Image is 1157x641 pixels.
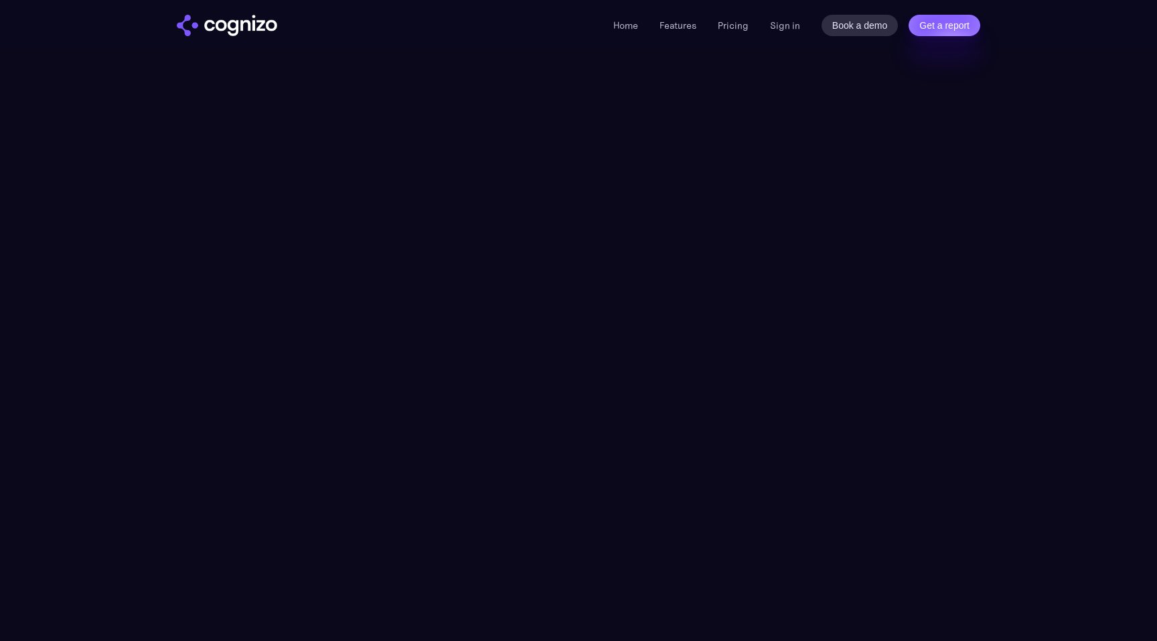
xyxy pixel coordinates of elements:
img: cognizo logo [177,15,277,36]
a: Features [660,19,696,31]
a: Get a report [909,15,980,36]
a: Pricing [718,19,749,31]
a: Book a demo [822,15,899,36]
a: Home [613,19,638,31]
a: Sign in [770,17,800,33]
